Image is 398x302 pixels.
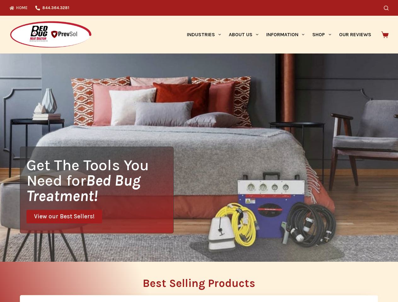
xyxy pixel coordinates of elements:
h2: Best Selling Products [20,278,378,289]
i: Bed Bug Treatment! [26,171,141,205]
a: View our Best Sellers! [26,210,102,223]
span: View our Best Sellers! [34,214,95,220]
a: Shop [309,16,335,53]
a: About Us [225,16,262,53]
a: Information [262,16,309,53]
a: Industries [183,16,225,53]
button: Search [384,6,389,10]
h1: Get The Tools You Need for [26,157,173,204]
a: Our Reviews [335,16,375,53]
img: Prevsol/Bed Bug Heat Doctor [9,21,92,49]
nav: Primary [183,16,375,53]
